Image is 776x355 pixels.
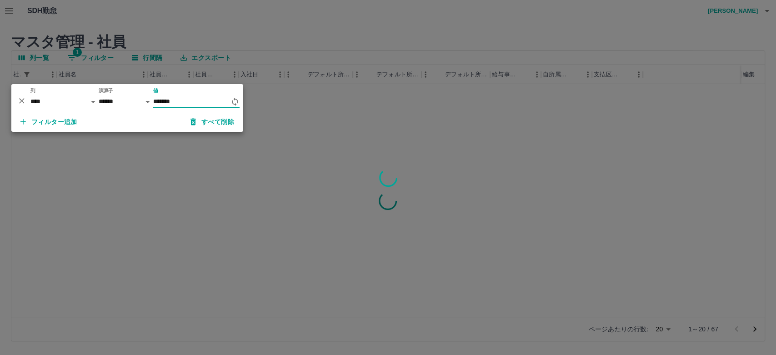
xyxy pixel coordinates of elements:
[13,114,85,130] button: フィルター追加
[183,114,241,130] button: すべて削除
[153,87,158,94] label: 値
[30,87,35,94] label: 列
[15,94,29,107] button: 削除
[99,87,113,94] label: 演算子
